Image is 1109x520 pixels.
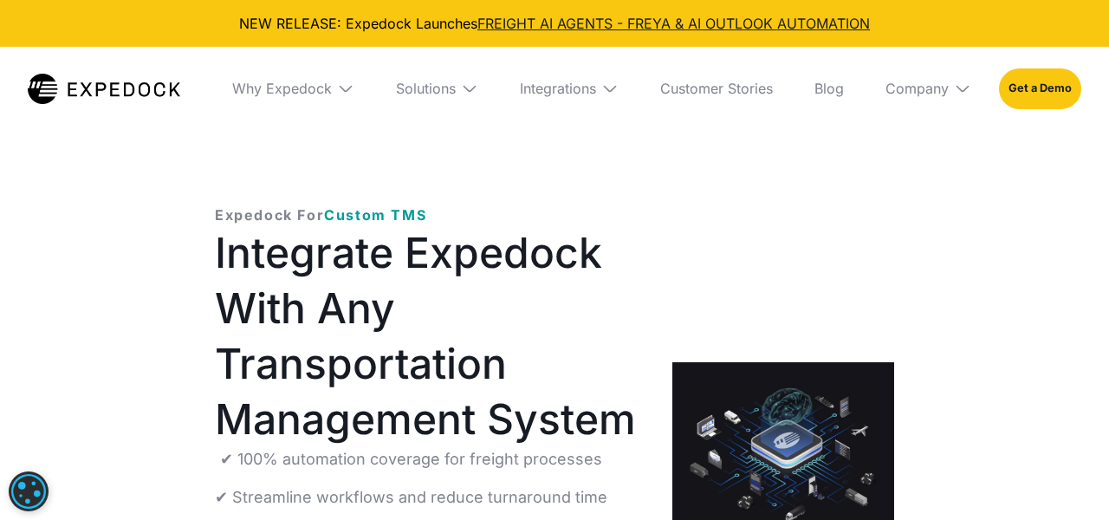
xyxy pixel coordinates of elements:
[232,80,332,97] div: Why Expedock
[396,80,456,97] div: Solutions
[324,206,426,224] span: Custom TMS
[813,333,1109,520] div: Widget de chat
[872,47,985,130] div: Company
[218,47,368,130] div: Why Expedock
[382,47,492,130] div: Solutions
[801,47,858,130] a: Blog
[215,485,607,510] p: ✔ Streamline workflows and reduce turnaround time
[220,447,602,471] p: ✔ 100% automation coverage for freight processes
[999,68,1081,108] a: Get a Demo
[813,333,1109,520] iframe: Chat Widget
[477,15,870,32] a: FREIGHT AI AGENTS - FREYA & AI OUTLOOK AUTOMATION
[506,47,632,130] div: Integrations
[885,80,949,97] div: Company
[215,225,645,447] h1: Integrate Expedock With Any Transportation Management System
[14,14,1095,33] div: NEW RELEASE: Expedock Launches
[646,47,787,130] a: Customer Stories
[215,205,426,225] p: Expedock For
[520,80,596,97] div: Integrations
